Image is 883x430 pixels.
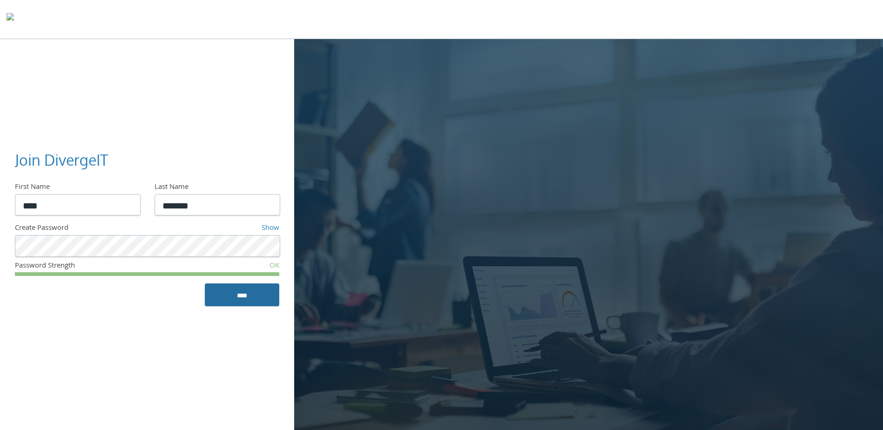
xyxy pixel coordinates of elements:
[262,222,279,235] a: Show
[15,261,191,273] div: Password Strength
[15,223,184,235] div: Create Password
[191,261,279,273] div: OK
[7,10,14,28] img: todyl-logo-dark.svg
[15,182,140,194] div: First Name
[15,150,272,171] h3: Join DivergeIT
[155,182,279,194] div: Last Name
